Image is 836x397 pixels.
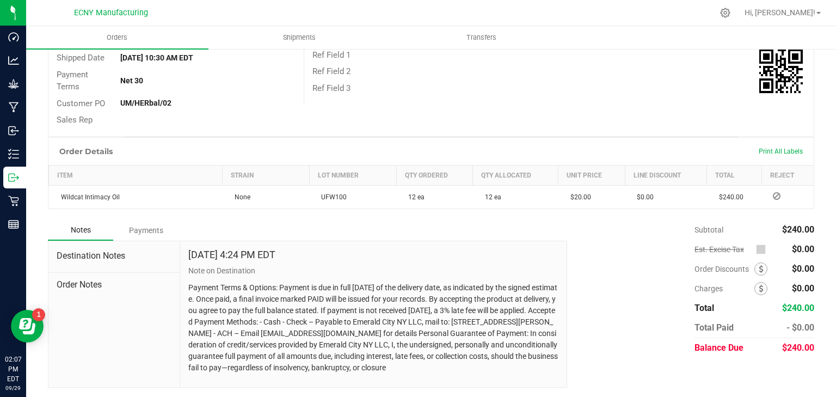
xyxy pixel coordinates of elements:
[8,196,19,206] inline-svg: Retail
[309,165,396,185] th: Lot Number
[694,284,754,293] span: Charges
[694,343,743,353] span: Balance Due
[707,165,762,185] th: Total
[745,8,815,17] span: Hi, [PERSON_NAME]!
[782,343,814,353] span: $240.00
[403,193,425,201] span: 12 ea
[694,303,714,313] span: Total
[759,148,803,155] span: Print All Labels
[8,172,19,183] inline-svg: Outbound
[74,8,148,17] span: ECNY Manufacturing
[769,193,785,199] span: Reject Inventory
[762,165,814,185] th: Reject
[759,50,803,93] img: Scan me!
[759,50,803,93] qrcode: 00000736
[694,245,752,254] span: Est. Excise Tax
[208,26,391,49] a: Shipments
[188,249,275,260] h4: [DATE] 4:24 PM EDT
[188,265,558,277] p: Note on Destination
[48,220,113,241] div: Notes
[5,384,21,392] p: 09/29
[8,78,19,89] inline-svg: Grow
[786,322,814,333] span: - $0.00
[312,66,351,76] span: Ref Field 2
[792,244,814,254] span: $0.00
[694,265,754,273] span: Order Discounts
[5,355,21,384] p: 02:07 PM EDT
[57,53,104,63] span: Shipped Date
[268,33,330,42] span: Shipments
[452,33,511,42] span: Transfers
[59,147,113,156] h1: Order Details
[782,303,814,313] span: $240.00
[56,193,120,201] span: Wildcat Intimacy Oil
[714,193,743,201] span: $240.00
[8,125,19,136] inline-svg: Inbound
[631,193,654,201] span: $0.00
[120,76,143,85] strong: Net 30
[57,99,105,108] span: Customer PO
[8,32,19,42] inline-svg: Dashboard
[188,282,558,374] p: Payment Terms & Options: Payment is due in full [DATE] of the delivery date, as indicated by the ...
[312,83,351,93] span: Ref Field 3
[8,102,19,113] inline-svg: Manufacturing
[694,322,734,333] span: Total Paid
[223,165,310,185] th: Strain
[120,53,193,62] strong: [DATE] 10:30 AM EDT
[792,283,814,294] span: $0.00
[113,221,179,240] div: Payments
[229,193,250,201] span: None
[565,193,591,201] span: $20.00
[625,165,707,185] th: Line Discount
[391,26,573,49] a: Transfers
[92,33,142,42] span: Orders
[473,165,558,185] th: Qty Allocated
[718,8,732,18] div: Manage settings
[57,115,93,125] span: Sales Rep
[316,193,347,201] span: UFW100
[792,264,814,274] span: $0.00
[756,242,771,256] span: Calculate excise tax
[480,193,501,201] span: 12 ea
[312,50,351,60] span: Ref Field 1
[26,26,208,49] a: Orders
[57,249,171,262] span: Destination Notes
[396,165,472,185] th: Qty Ordered
[120,99,171,107] strong: UM/HERbal/02
[57,70,88,92] span: Payment Terms
[8,55,19,66] inline-svg: Analytics
[8,149,19,160] inline-svg: Inventory
[694,225,723,234] span: Subtotal
[558,165,625,185] th: Unit Price
[32,308,45,321] iframe: Resource center unread badge
[782,224,814,235] span: $240.00
[49,165,223,185] th: Item
[11,310,44,343] iframe: Resource center
[8,219,19,230] inline-svg: Reports
[57,278,171,291] span: Order Notes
